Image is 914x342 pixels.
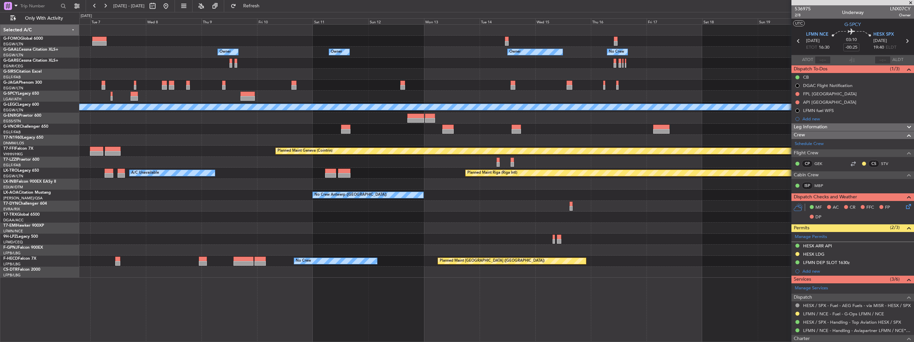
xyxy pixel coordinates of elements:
div: Wed 8 [146,18,202,24]
span: Flight Crew [794,149,818,157]
div: A/C Unavailable [131,168,159,178]
a: GEK [814,161,829,167]
a: Schedule Crew [795,141,824,147]
a: EGGW/LTN [3,108,23,113]
a: G-SIRSCitation Excel [3,70,42,74]
span: DP [815,214,821,221]
input: Trip Number [20,1,59,11]
span: FP [885,204,890,211]
div: No Crew Antwerp ([GEOGRAPHIC_DATA]) [314,190,387,200]
span: G-LEGC [3,103,18,107]
span: G-FOMO [3,37,20,41]
a: STV [881,161,896,167]
span: LX-INB [3,180,16,184]
button: UTC [793,20,805,26]
span: T7-FFI [3,147,15,151]
span: (2/3) [890,224,900,231]
a: EGGW/LTN [3,42,23,47]
a: LFMN/NCE [3,229,23,234]
div: Add new [802,268,911,274]
span: [DATE] [806,38,820,44]
a: G-LEGCLegacy 600 [3,103,39,107]
div: Tue 14 [480,18,535,24]
a: LFMN / NCE - Handling - Aviapartner LFMN / NCE*****MY HANDLING**** [803,328,911,333]
span: Dispatch [794,294,812,301]
span: MF [815,204,822,211]
span: 16:30 [819,44,829,51]
a: EGLF/FAB [3,75,21,80]
div: [DATE] [81,13,92,19]
a: EGLF/FAB [3,130,21,135]
div: Owner [220,47,231,57]
a: [PERSON_NAME]/QSA [3,196,43,201]
span: CR [850,204,855,211]
div: Planned Maint Riga (Riga Intl) [467,168,517,178]
div: CB [803,74,809,80]
a: T7-EMIHawker 900XP [3,224,44,228]
div: Sun 19 [758,18,813,24]
span: G-GAAL [3,48,19,52]
a: G-GAALCessna Citation XLS+ [3,48,58,52]
span: Crew [794,131,805,139]
a: G-FOMOGlobal 6000 [3,37,43,41]
span: Only With Activity [17,16,70,21]
span: FFC [866,204,874,211]
span: (3/6) [890,276,900,283]
div: No Crew [296,256,311,266]
div: No Crew [609,47,624,57]
span: Dispatch Checks and Weather [794,193,857,201]
span: F-HECD [3,257,18,261]
div: HESX ARR API [803,243,832,249]
span: 19:40 [873,44,884,51]
div: API [GEOGRAPHIC_DATA] [803,99,856,105]
input: --:-- [815,56,831,64]
a: LFMN / NCE - Fuel - G-Ops LFMN / NCE [803,311,884,317]
span: Leg Information [794,123,827,131]
span: T7-LZZI [3,158,17,162]
span: G-SPCY [3,92,18,96]
div: Underway [842,9,864,16]
a: G-GARECessna Citation XLS+ [3,59,58,63]
a: LFMD/CEQ [3,240,23,245]
span: [DATE] - [DATE] [113,3,145,9]
span: ELDT [886,44,896,51]
span: G-SIRS [3,70,16,74]
span: F-GPNJ [3,246,18,250]
div: DGAC Flight Notification [803,83,852,88]
div: Owner [331,47,342,57]
a: LFPB/LBG [3,262,21,267]
a: EDLW/DTM [3,185,23,190]
span: LX-TRO [3,169,18,173]
a: DNMM/LOS [3,141,24,146]
span: T7-DYN [3,202,18,206]
a: LGAV/ATH [3,97,21,102]
span: LNX07CY [890,5,911,12]
div: ISP [802,182,813,189]
a: Manage Permits [795,234,827,240]
span: AC [833,204,839,211]
div: LFMN fuel WFS [803,108,834,113]
a: CS-DTRFalcon 2000 [3,268,40,272]
span: Cabin Crew [794,171,819,179]
a: G-VNORChallenger 650 [3,125,48,129]
div: Planned Maint [GEOGRAPHIC_DATA] ([GEOGRAPHIC_DATA]) [440,256,545,266]
span: Dispatch To-Dos [794,65,827,73]
a: EVRA/RIX [3,207,20,212]
a: HESX / SPX - Handling - Top Aviation HESX / SPX [803,319,901,325]
a: T7-TRXGlobal 6500 [3,213,40,217]
span: 536975 [795,5,811,12]
a: F-HECDFalcon 7X [3,257,36,261]
span: G-VNOR [3,125,20,129]
a: DGAA/ACC [3,218,24,223]
a: EGGW/LTN [3,174,23,179]
a: MBP [814,183,829,189]
span: 03:10 [846,37,857,43]
span: G-SPCY [844,21,861,28]
div: Fri 17 [647,18,702,24]
span: 9H-LPZ [3,235,17,239]
span: ALDT [892,57,903,63]
span: G-JAGA [3,81,19,85]
a: G-SPCYLegacy 650 [3,92,39,96]
a: VHHH/HKG [3,152,23,157]
span: Permits [794,224,809,232]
